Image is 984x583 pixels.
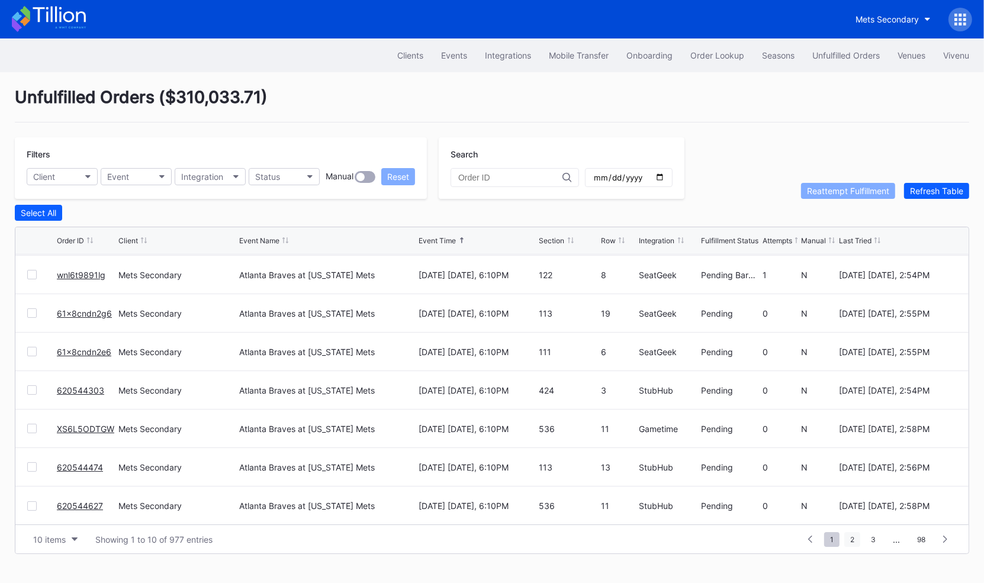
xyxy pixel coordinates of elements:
a: 620544474 [57,462,103,472]
div: Event Time [419,236,456,245]
button: Reattempt Fulfillment [801,183,895,199]
div: N [801,308,837,318]
div: Refresh Table [910,186,963,196]
a: 620544627 [57,501,103,511]
a: wnl6t9891lg [57,270,105,280]
div: Event Name [239,236,279,245]
a: Unfulfilled Orders [803,44,889,66]
div: Clients [397,50,423,60]
div: Unfulfilled Orders ( $310,033.71 ) [15,87,969,123]
button: Venues [889,44,934,66]
div: [DATE] [DATE], 2:56PM [839,462,957,472]
div: 536 [539,424,598,434]
div: Order ID [57,236,84,245]
div: Integration [639,236,675,245]
div: N [801,270,837,280]
button: Onboarding [618,44,681,66]
button: Client [27,168,98,185]
div: N [801,462,837,472]
div: Atlanta Braves at [US_STATE] Mets [239,347,375,357]
div: Fulfillment Status [701,236,758,245]
div: Pending [701,501,760,511]
a: Events [432,44,476,66]
div: SeatGeek [639,308,698,318]
div: [DATE] [DATE], 2:54PM [839,385,957,395]
div: [DATE] [DATE], 2:55PM [839,347,957,357]
div: 8 [601,270,636,280]
button: Mobile Transfer [540,44,618,66]
a: Clients [388,44,432,66]
button: Event [101,168,172,185]
div: [DATE] [DATE], 2:58PM [839,424,957,434]
button: Status [249,168,320,185]
a: XS6L5ODTGW [57,424,114,434]
button: Integrations [476,44,540,66]
button: Integration [175,168,246,185]
div: 13 [601,462,636,472]
div: 113 [539,308,598,318]
div: StubHub [639,501,698,511]
div: 0 [763,308,798,318]
div: Onboarding [626,50,673,60]
div: 6 [601,347,636,357]
div: [DATE] [DATE], 6:10PM [419,347,536,357]
button: Refresh Table [904,183,969,199]
div: Seasons [762,50,795,60]
div: Pending Barcode Validation [701,270,760,280]
div: Select All [21,208,56,218]
div: 19 [601,308,636,318]
div: Mets Secondary [118,347,236,357]
div: 0 [763,424,798,434]
div: Mobile Transfer [549,50,609,60]
a: 61x8cndn2e6 [57,347,111,357]
div: N [801,501,837,511]
div: 122 [539,270,598,280]
div: Events [441,50,467,60]
button: Select All [15,205,62,221]
div: 536 [539,501,598,511]
div: Manual [801,236,826,245]
div: Vivenu [943,50,969,60]
div: [DATE] [DATE], 2:54PM [839,270,957,280]
div: 11 [601,424,636,434]
div: SeatGeek [639,347,698,357]
div: Filters [27,149,415,159]
div: [DATE] [DATE], 6:10PM [419,462,536,472]
div: 111 [539,347,598,357]
a: Vivenu [934,44,978,66]
div: Gametime [639,424,698,434]
div: Reattempt Fulfillment [807,186,889,196]
div: 10 items [33,534,66,545]
div: 3 [601,385,636,395]
div: [DATE] [DATE], 6:10PM [419,501,536,511]
div: Mets Secondary [118,501,236,511]
div: Reset [387,172,409,182]
div: Pending [701,347,760,357]
div: Mets Secondary [118,462,236,472]
div: [DATE] [DATE], 6:10PM [419,385,536,395]
div: Atlanta Braves at [US_STATE] Mets [239,424,375,434]
a: Seasons [753,44,803,66]
a: 61x8cndn2g6 [57,308,112,318]
div: Manual [326,171,353,183]
div: Mets Secondary [118,308,236,318]
div: Pending [701,462,760,472]
div: Pending [701,385,760,395]
button: Order Lookup [681,44,753,66]
span: 3 [865,532,882,547]
div: Status [255,172,280,182]
div: Atlanta Braves at [US_STATE] Mets [239,270,375,280]
div: N [801,424,837,434]
div: [DATE] [DATE], 2:55PM [839,308,957,318]
div: Integrations [485,50,531,60]
div: StubHub [639,385,698,395]
div: Mets Secondary [856,14,919,24]
div: Event [107,172,129,182]
span: 98 [911,532,931,547]
div: Client [118,236,138,245]
input: Order ID [458,173,562,182]
div: Client [33,172,55,182]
